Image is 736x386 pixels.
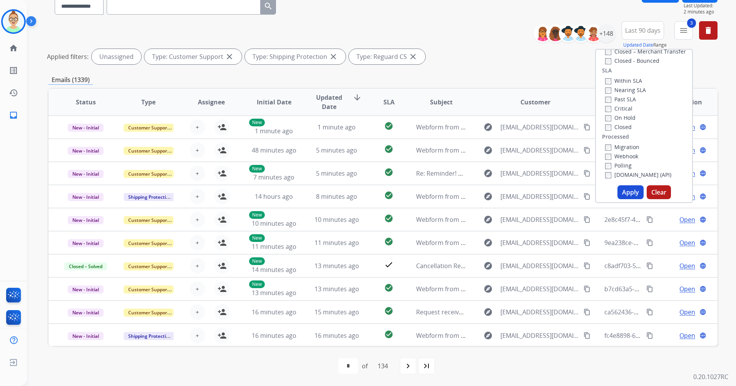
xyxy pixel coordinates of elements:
[646,309,653,316] mat-icon: content_copy
[646,216,653,223] mat-icon: content_copy
[605,57,659,64] label: Closed - Bounced
[684,3,718,9] span: Last Updated:
[646,262,653,269] mat-icon: content_copy
[68,216,104,224] span: New - Initial
[500,307,579,317] span: [EMAIL_ADDRESS][DOMAIN_NAME]
[500,146,579,155] span: [EMAIL_ADDRESS][DOMAIN_NAME]
[190,189,205,204] button: +
[353,93,362,102] mat-icon: arrow_downward
[124,332,176,340] span: Shipping Protection
[68,124,104,132] span: New - Initial
[144,49,242,64] div: Type: Customer Support
[605,154,611,160] input: Webhook
[684,9,718,15] span: 2 minutes ago
[249,280,265,288] p: New
[198,97,225,107] span: Assignee
[605,96,636,103] label: Past SLA
[604,331,724,340] span: fc4e8898-6858-4bba-b9b5-0e17dd8ebaed
[196,284,199,294] span: +
[196,261,199,270] span: +
[217,331,227,340] mat-icon: person_add
[124,262,174,270] span: Customer Support
[190,328,205,343] button: +
[217,215,227,224] mat-icon: person_add
[604,215,719,224] span: 2e8c45f7-44c3-47c0-9dfa-3a3061951924
[483,123,493,132] mat-icon: explore
[245,49,346,64] div: Type: Shipping Protection
[124,193,176,201] span: Shipping Protection
[704,26,713,35] mat-icon: delete
[483,238,493,247] mat-icon: explore
[500,284,579,294] span: [EMAIL_ADDRESS][DOMAIN_NAME]
[500,215,579,224] span: [EMAIL_ADDRESS][DOMAIN_NAME]
[646,239,653,246] mat-icon: content_copy
[68,309,104,317] span: New - Initial
[252,289,296,297] span: 13 minutes ago
[483,146,493,155] mat-icon: explore
[314,215,359,224] span: 10 minutes ago
[500,238,579,247] span: [EMAIL_ADDRESS][DOMAIN_NAME]
[605,114,636,121] label: On Hold
[371,358,394,374] div: 134
[483,192,493,201] mat-icon: explore
[483,261,493,270] mat-icon: explore
[252,308,296,316] span: 16 minutes ago
[605,144,611,151] input: Migration
[403,361,413,371] mat-icon: navigate_next
[584,332,590,339] mat-icon: content_copy
[699,332,706,339] mat-icon: language
[217,261,227,270] mat-icon: person_add
[699,170,706,177] mat-icon: language
[196,169,199,178] span: +
[196,123,199,132] span: +
[384,306,393,316] mat-icon: check_circle
[699,124,706,131] mat-icon: language
[605,143,639,151] label: Migration
[312,93,346,111] span: Updated Date
[47,52,89,61] p: Applied filters:
[316,146,357,154] span: 5 minutes ago
[605,163,611,169] input: Polling
[190,281,205,297] button: +
[68,147,104,155] span: New - Initial
[646,332,653,339] mat-icon: content_copy
[190,166,205,181] button: +
[68,170,104,178] span: New - Initial
[605,49,611,55] input: Closed – Merchant Transfer
[349,49,425,64] div: Type: Reguard CS
[190,235,205,250] button: +
[416,285,590,293] span: Webform from [EMAIL_ADDRESS][DOMAIN_NAME] on [DATE]
[9,44,18,53] mat-icon: home
[622,21,664,40] button: Last 90 days
[699,193,706,200] mat-icon: language
[617,185,644,199] button: Apply
[416,238,590,247] span: Webform from [EMAIL_ADDRESS][DOMAIN_NAME] on [DATE]
[623,42,667,48] span: Range
[249,119,265,126] p: New
[416,146,590,154] span: Webform from [EMAIL_ADDRESS][DOMAIN_NAME] on [DATE]
[314,238,359,247] span: 11 minutes ago
[605,97,611,103] input: Past SLA
[124,285,174,294] span: Customer Support
[383,97,395,107] span: SLA
[584,124,590,131] mat-icon: content_copy
[605,115,611,121] input: On Hold
[217,192,227,201] mat-icon: person_add
[699,285,706,292] mat-icon: language
[253,173,294,181] span: 7 minutes ago
[483,331,493,340] mat-icon: explore
[316,169,357,178] span: 5 minutes ago
[605,86,646,94] label: Nearing SLA
[190,258,205,274] button: +
[687,18,696,28] span: 3
[416,262,477,270] span: Cancellation Request
[68,332,104,340] span: New - Initial
[584,239,590,246] mat-icon: content_copy
[416,331,590,340] span: Webform from [EMAIL_ADDRESS][DOMAIN_NAME] on [DATE]
[384,260,393,269] mat-icon: check
[196,192,199,201] span: +
[252,331,296,340] span: 16 minutes ago
[605,58,611,64] input: Closed - Bounced
[314,285,359,293] span: 13 minutes ago
[500,169,579,178] span: [EMAIL_ADDRESS][DOMAIN_NAME]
